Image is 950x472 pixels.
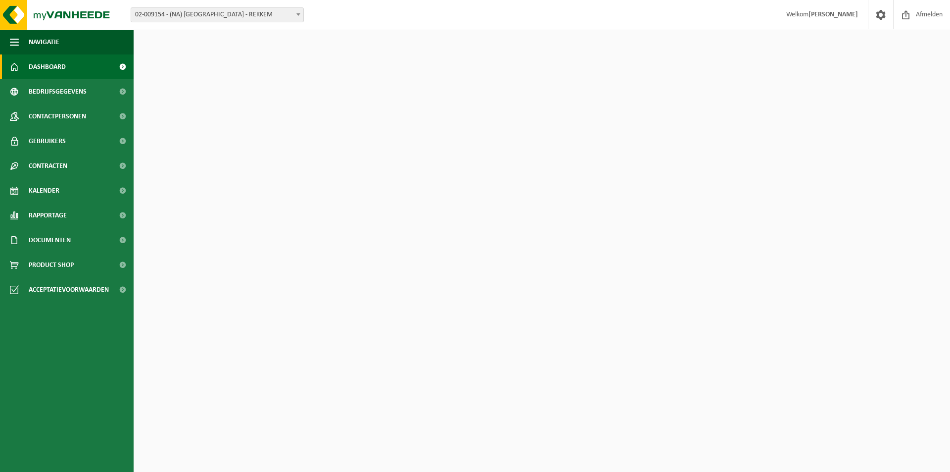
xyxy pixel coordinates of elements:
[29,129,66,154] span: Gebruikers
[29,79,87,104] span: Bedrijfsgegevens
[29,54,66,79] span: Dashboard
[131,7,304,22] span: 02-009154 - (NA) DSV ROAD NV - REKKEM
[808,11,858,18] strong: [PERSON_NAME]
[29,277,109,302] span: Acceptatievoorwaarden
[29,253,74,277] span: Product Shop
[29,154,67,178] span: Contracten
[29,228,71,253] span: Documenten
[131,8,303,22] span: 02-009154 - (NA) DSV ROAD NV - REKKEM
[29,104,86,129] span: Contactpersonen
[29,203,67,228] span: Rapportage
[29,178,59,203] span: Kalender
[29,30,59,54] span: Navigatie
